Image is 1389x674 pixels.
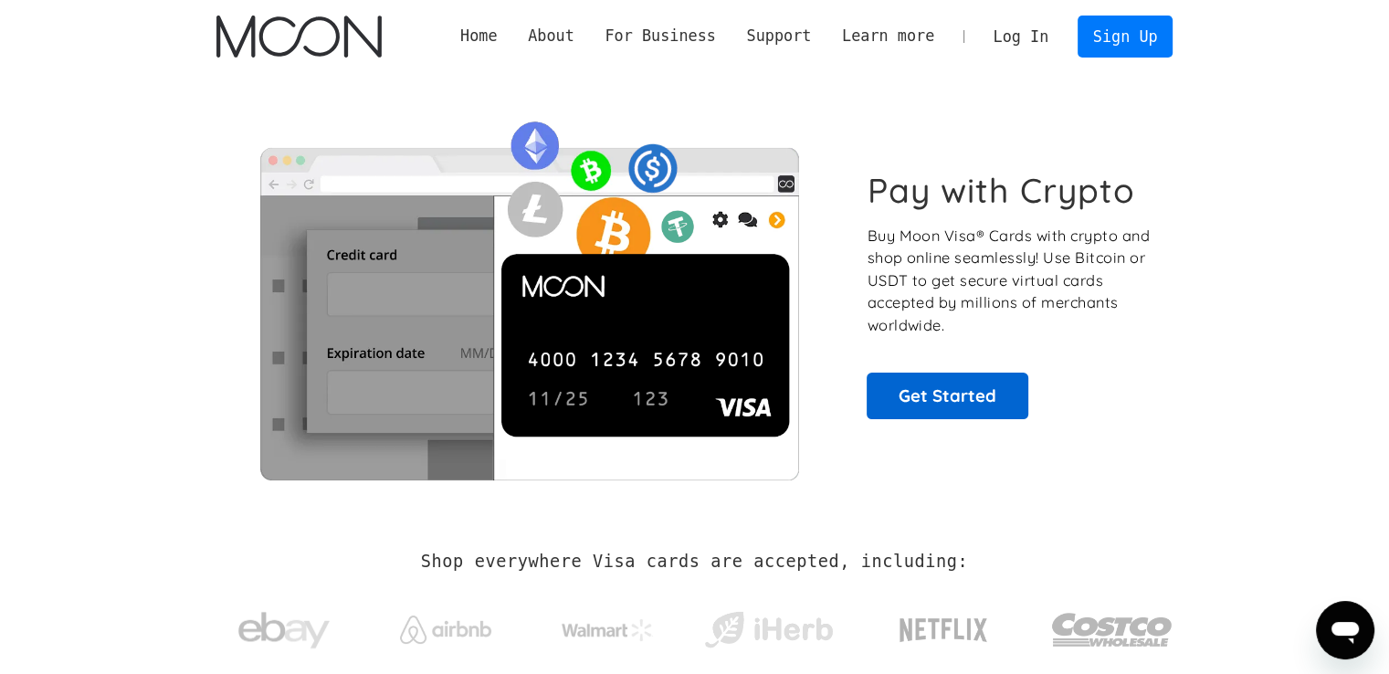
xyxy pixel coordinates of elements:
[978,16,1064,57] a: Log In
[216,109,842,479] img: Moon Cards let you spend your crypto anywhere Visa is accepted.
[1078,16,1173,57] a: Sign Up
[605,25,715,47] div: For Business
[867,225,1152,337] p: Buy Moon Visa® Cards with crypto and shop online seamlessly! Use Bitcoin or USDT to get secure vi...
[867,373,1028,418] a: Get Started
[700,588,837,663] a: iHerb
[539,601,675,650] a: Walmart
[842,25,934,47] div: Learn more
[445,25,512,47] a: Home
[216,584,353,669] a: ebay
[216,16,382,58] a: home
[826,25,950,47] div: Learn more
[862,589,1026,662] a: Netflix
[1051,595,1173,664] img: Costco
[421,552,968,572] h2: Shop everywhere Visa cards are accepted, including:
[746,25,811,47] div: Support
[528,25,574,47] div: About
[400,616,491,644] img: Airbnb
[512,25,589,47] div: About
[700,606,837,654] img: iHerb
[1051,577,1173,673] a: Costco
[562,619,653,641] img: Walmart
[898,607,989,653] img: Netflix
[216,16,382,58] img: Moon Logo
[590,25,731,47] div: For Business
[377,597,513,653] a: Airbnb
[731,25,826,47] div: Support
[867,170,1135,211] h1: Pay with Crypto
[1316,601,1374,659] iframe: Button to launch messaging window
[238,602,330,659] img: ebay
